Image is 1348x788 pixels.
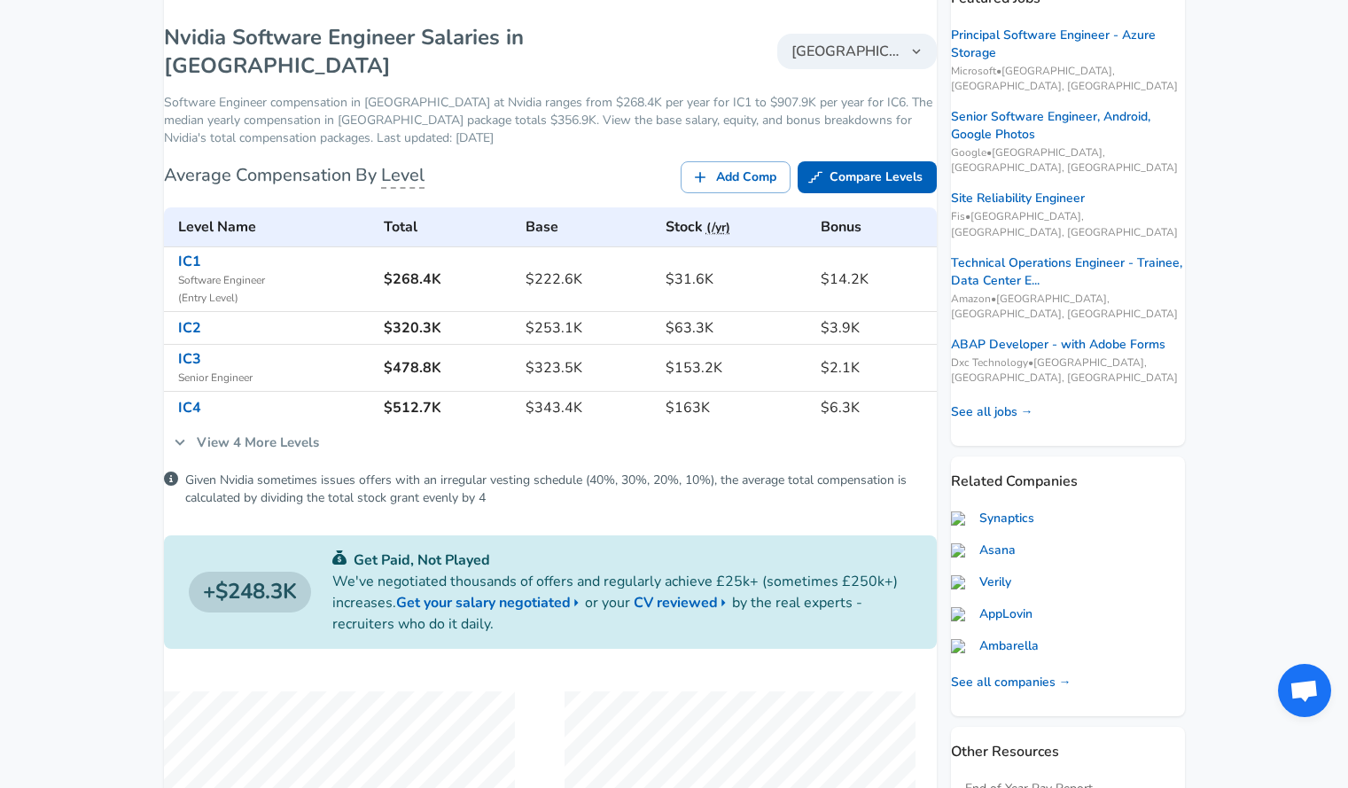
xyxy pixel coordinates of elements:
[164,94,937,147] p: Software Engineer compensation in [GEOGRAPHIC_DATA] at Nvidia ranges from $268.4K per year for IC...
[178,349,201,369] a: IC3
[381,163,425,189] span: Level
[384,215,511,239] h6: Total
[951,639,972,653] img: ambarella.com
[1278,664,1331,717] div: Open chat
[164,161,425,190] h6: Average Compensation By
[526,355,651,380] h6: $323.5K
[821,267,929,292] h6: $14.2K
[951,145,1185,176] span: Google • [GEOGRAPHIC_DATA], [GEOGRAPHIC_DATA], [GEOGRAPHIC_DATA]
[666,267,807,292] h6: $31.6K
[384,395,511,420] h6: $512.7K
[821,215,929,239] h6: Bonus
[951,575,972,589] img: verily.com
[332,571,912,635] p: We've negotiated thousands of offers and regularly achieve £25k+ (sometimes £250k+) increases. or...
[634,592,732,613] a: CV reviewed
[666,395,807,420] h6: $163K
[526,395,651,420] h6: $343.4K
[178,215,370,239] h6: Level Name
[185,472,937,507] p: Given Nvidia sometimes issues offers with an irregular vesting schedule (40%, 30%, 20%, 10%), the...
[951,292,1185,322] span: Amazon • [GEOGRAPHIC_DATA], [GEOGRAPHIC_DATA], [GEOGRAPHIC_DATA]
[951,510,1034,527] a: Synaptics
[189,572,311,612] a: $248.3K
[951,403,1033,421] a: See all jobs →
[178,272,370,290] span: Software Engineer
[951,209,1185,239] span: Fis • [GEOGRAPHIC_DATA], [GEOGRAPHIC_DATA], [GEOGRAPHIC_DATA]
[164,424,329,461] a: View 4 More Levels
[681,161,791,194] a: Add Comp
[951,727,1185,762] p: Other Resources
[384,267,511,292] h6: $268.4K
[821,316,929,340] h6: $3.9K
[178,370,370,387] span: Senior Engineer
[178,318,201,338] a: IC2
[526,267,651,292] h6: $222.6K
[666,355,807,380] h6: $153.2K
[951,543,972,558] img: asana.com
[798,161,937,194] a: Compare Levels
[951,27,1185,62] a: Principal Software Engineer - Azure Storage
[951,336,1165,354] a: ABAP Developer - with Adobe Forms
[951,511,972,526] img: synaptics.com
[951,607,972,621] img: applovin.com
[526,316,651,340] h6: $253.1K
[666,215,807,239] h6: Stock
[951,573,1011,591] a: Verily
[526,215,651,239] h6: Base
[332,550,347,565] img: svg+xml;base64,PHN2ZyB4bWxucz0iaHR0cDovL3d3dy53My5vcmcvMjAwMC9zdmciIGZpbGw9IiMwYzU0NjAiIHZpZXdCb3...
[777,34,937,69] button: [GEOGRAPHIC_DATA]
[951,456,1185,492] p: Related Companies
[951,605,1032,623] a: AppLovin
[706,217,730,239] button: (/yr)
[178,398,201,417] a: IC4
[332,550,912,571] p: Get Paid, Not Played
[164,207,937,424] table: Nvidia's Software Engineer levels
[951,674,1071,691] a: See all companies →
[951,190,1085,207] a: Site Reliability Engineer
[396,592,585,613] a: Get your salary negotiated
[178,290,370,308] span: ( Entry Level )
[384,316,511,340] h6: $320.3K
[951,355,1185,386] span: Dxc Technology • [GEOGRAPHIC_DATA], [GEOGRAPHIC_DATA], [GEOGRAPHIC_DATA]
[791,41,901,62] span: [GEOGRAPHIC_DATA]
[384,355,511,380] h6: $478.8K
[951,254,1185,290] a: Technical Operations Engineer - Trainee, Data Center E...
[951,637,1039,655] a: Ambarella
[821,355,929,380] h6: $2.1K
[951,64,1185,94] span: Microsoft • [GEOGRAPHIC_DATA], [GEOGRAPHIC_DATA], [GEOGRAPHIC_DATA]
[666,316,807,340] h6: $63.3K
[164,23,696,80] h1: Nvidia Software Engineer Salaries in [GEOGRAPHIC_DATA]
[821,395,929,420] h6: $6.3K
[951,542,1016,559] a: Asana
[178,252,201,271] a: IC1
[951,108,1185,144] a: Senior Software Engineer, Android, Google Photos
